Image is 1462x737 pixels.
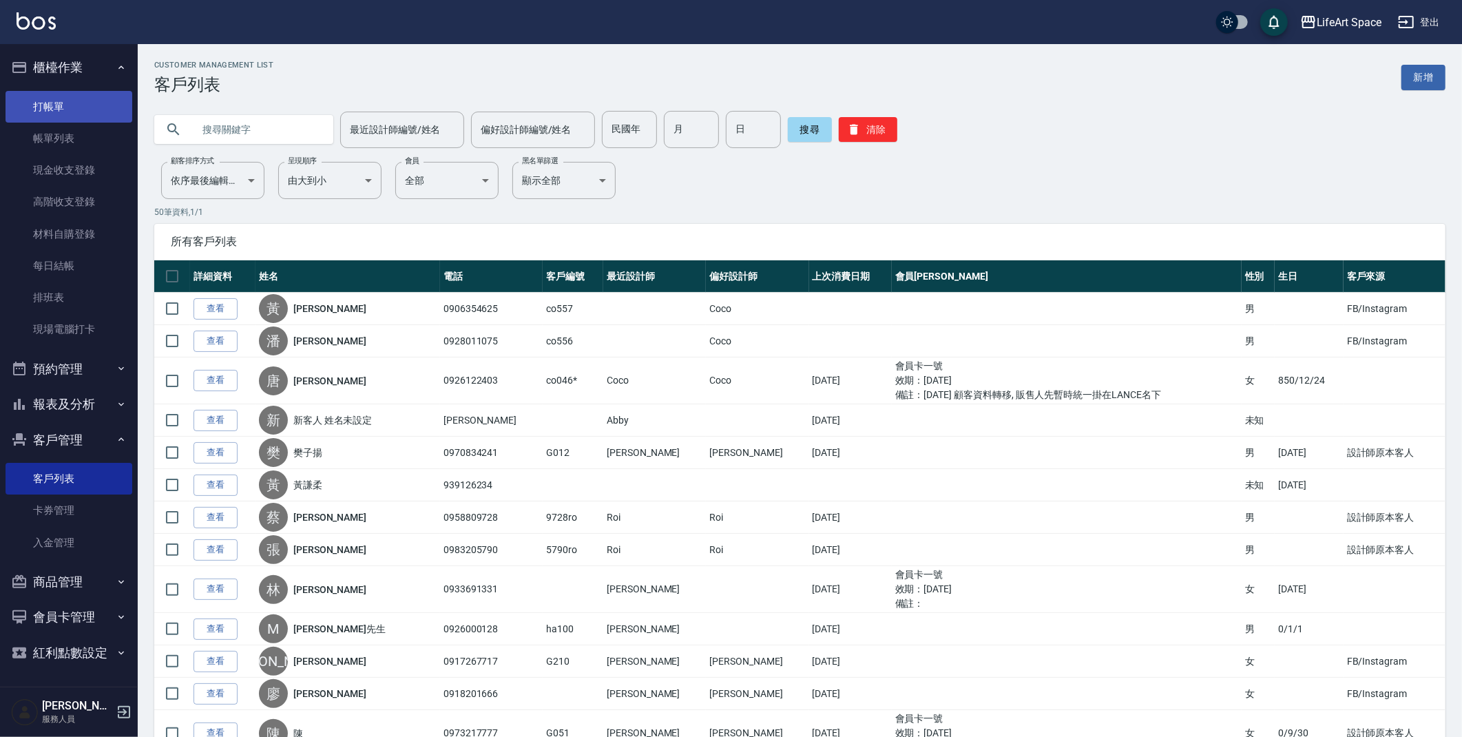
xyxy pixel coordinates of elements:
[193,111,322,148] input: 搜尋關鍵字
[259,535,288,564] div: 張
[259,366,288,395] div: 唐
[6,564,132,600] button: 商品管理
[603,678,706,710] td: [PERSON_NAME]
[440,357,543,404] td: 0926122403
[293,654,366,668] a: [PERSON_NAME]
[194,683,238,705] a: 查看
[809,645,892,678] td: [DATE]
[259,575,288,604] div: 林
[293,302,366,315] a: [PERSON_NAME]
[1275,566,1343,613] td: [DATE]
[171,235,1429,249] span: 所有客戶列表
[543,325,603,357] td: co556
[809,357,892,404] td: [DATE]
[194,507,238,528] a: 查看
[603,534,706,566] td: Roi
[190,260,255,293] th: 詳細資料
[1242,645,1275,678] td: 女
[512,162,616,199] div: 顯示全部
[543,260,603,293] th: 客戶編號
[1344,501,1445,534] td: 設計師原本客人
[194,579,238,600] a: 查看
[706,260,808,293] th: 偏好設計師
[293,334,366,348] a: [PERSON_NAME]
[6,50,132,85] button: 櫃檯作業
[293,543,366,557] a: [PERSON_NAME]
[809,613,892,645] td: [DATE]
[1242,437,1275,469] td: 男
[293,687,366,700] a: [PERSON_NAME]
[706,357,808,404] td: Coco
[194,331,238,352] a: 查看
[6,635,132,671] button: 紅利點數設定
[6,386,132,422] button: 報表及分析
[259,294,288,323] div: 黃
[6,422,132,458] button: 客戶管理
[603,645,706,678] td: [PERSON_NAME]
[6,599,132,635] button: 會員卡管理
[1242,325,1275,357] td: 男
[706,645,808,678] td: [PERSON_NAME]
[809,678,892,710] td: [DATE]
[543,534,603,566] td: 5790ro
[603,437,706,469] td: [PERSON_NAME]
[706,678,808,710] td: [PERSON_NAME]
[895,359,1238,373] ul: 會員卡一號
[1401,65,1445,90] a: 新增
[1344,293,1445,325] td: FB/Instagram
[259,470,288,499] div: 黃
[1275,437,1343,469] td: [DATE]
[293,413,373,427] a: 新客人 姓名未設定
[1344,260,1445,293] th: 客戶來源
[440,678,543,710] td: 0918201666
[603,404,706,437] td: Abby
[259,438,288,467] div: 樊
[1344,325,1445,357] td: FB/Instagram
[6,463,132,495] a: 客戶列表
[809,534,892,566] td: [DATE]
[440,325,543,357] td: 0928011075
[259,614,288,643] div: M
[1344,678,1445,710] td: FB/Instagram
[6,527,132,559] a: 入金管理
[255,260,440,293] th: 姓名
[154,75,273,94] h3: 客戶列表
[6,313,132,345] a: 現場電腦打卡
[259,503,288,532] div: 蔡
[293,622,386,636] a: [PERSON_NAME]先生
[154,61,273,70] h2: Customer Management List
[278,162,382,199] div: 由大到小
[1242,260,1275,293] th: 性別
[6,218,132,250] a: 材料自購登錄
[171,156,214,166] label: 顧客排序方式
[895,373,1238,388] ul: 效期： [DATE]
[809,404,892,437] td: [DATE]
[1317,14,1381,31] div: LifeArt Space
[154,206,1445,218] p: 50 筆資料, 1 / 1
[522,156,558,166] label: 黑名單篩選
[194,651,238,672] a: 查看
[440,534,543,566] td: 0983205790
[892,260,1242,293] th: 會員[PERSON_NAME]
[1242,501,1275,534] td: 男
[1242,613,1275,645] td: 男
[809,501,892,534] td: [DATE]
[288,156,317,166] label: 呈現順序
[809,566,892,613] td: [DATE]
[1275,469,1343,501] td: [DATE]
[809,437,892,469] td: [DATE]
[1242,404,1275,437] td: 未知
[440,645,543,678] td: 0917267717
[259,406,288,435] div: 新
[1242,469,1275,501] td: 未知
[42,713,112,725] p: 服務人員
[293,478,322,492] a: 黃謙柔
[11,698,39,726] img: Person
[603,260,706,293] th: 最近設計師
[6,351,132,387] button: 預約管理
[895,568,1238,582] ul: 會員卡一號
[895,388,1238,402] ul: 備註： [DATE] 顧客資料轉移, 販售人先暫時統一掛在LANCE名下
[895,596,1238,611] ul: 備註：
[1275,613,1343,645] td: 0/1/1
[17,12,56,30] img: Logo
